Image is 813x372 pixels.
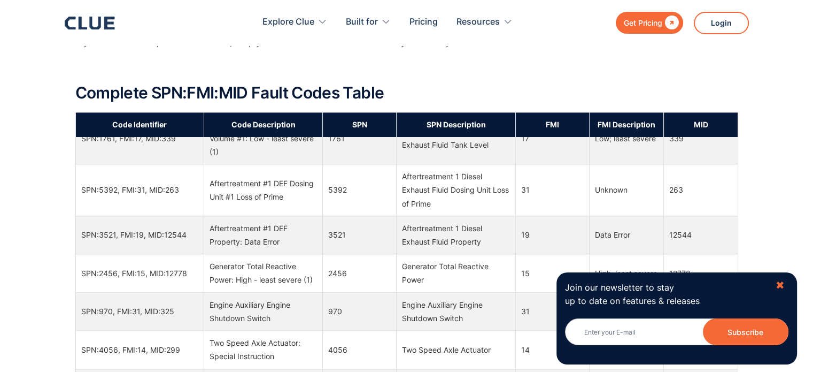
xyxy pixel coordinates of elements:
div: Resources [456,5,500,39]
div: Aftertreatment #1 DEF Tank Volume #1: Low - least severe (1) [210,118,317,159]
div: Two Speed Axle Actuator: Special Instruction [210,336,317,363]
div: ✖ [776,279,785,292]
th: MID [664,112,738,137]
div: Get Pricing [624,16,662,29]
th: FMI [515,112,589,137]
td: 263 [664,164,738,216]
div: Two Speed Axle Actuator [402,343,509,356]
td: 3521 [323,216,397,254]
th: SPN [323,112,397,137]
div: Built for [346,5,378,39]
td: SPN:1761, FMI:17, MID:339 [75,112,204,164]
td: 17 [515,112,589,164]
th: Code Identifier [75,112,204,137]
td: 339 [664,112,738,164]
th: FMI Description [589,112,664,137]
td: SPN:3521, FMI:19, MID:12544 [75,216,204,254]
div: Aftertreatment #1 DEF Dosing Unit #1 Loss of Prime [210,177,317,203]
td: SPN:2456, FMI:15, MID:12778 [75,254,204,292]
td: 5392 [323,164,397,216]
td: 12778 [664,254,738,292]
div:  [662,16,679,29]
td: Unknown [589,164,664,216]
td: Low; least severe [589,112,664,164]
div: Aftertreatment 1 Diesel Exhaust Fluid Property [402,222,509,248]
input: Subscribe [703,318,788,345]
div: Engine Auxiliary Engine Shutdown Switch [402,298,509,325]
div: Explore Clue [262,5,314,39]
div: Generator Total Reactive Power: High - least severe (1) [210,260,317,286]
td: SPN:5392, FMI:31, MID:263 [75,164,204,216]
td: 1761 [323,112,397,164]
td: 14 [515,331,589,369]
a: Pricing [409,5,438,39]
p: Join our newsletter to stay up to date on features & releases [565,281,766,308]
div: Resources [456,5,513,39]
div: Engine Auxiliary Engine Shutdown Switch [210,298,317,325]
div: Aftertreatment 1 Diesel Exhaust Fluid Dosing Unit Loss of Prime [402,170,509,210]
div: Aftertreatment #1 DEF Property: Data Error [210,222,317,248]
a: Get Pricing [616,12,683,34]
th: Code Description [204,112,322,137]
td: SPN:4056, FMI:14, MID:299 [75,331,204,369]
div: Built for [346,5,391,39]
td: Data Error [589,216,664,254]
div: Explore Clue [262,5,327,39]
td: 970 [323,292,397,330]
th: SPN Description [397,112,515,137]
td: 12544 [664,216,738,254]
td: 4056 [323,331,397,369]
div: High; least severe [595,267,659,280]
td: 31 [515,164,589,216]
h2: Complete SPN:FMI:MID Fault Codes Table [75,84,738,102]
div: Aftertreatment 1 Diesel Exhaust Fluid Tank Level [402,125,509,151]
form: Newsletter [565,318,788,356]
p: ‍ [75,60,738,73]
div: Generator Total Reactive Power [402,260,509,286]
td: 2456 [323,254,397,292]
input: Enter your E-mail [565,318,788,345]
a: Login [694,12,749,34]
td: 31 [515,292,589,330]
td: SPN:970, FMI:31, MID:325 [75,292,204,330]
td: 19 [515,216,589,254]
td: 15 [515,254,589,292]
